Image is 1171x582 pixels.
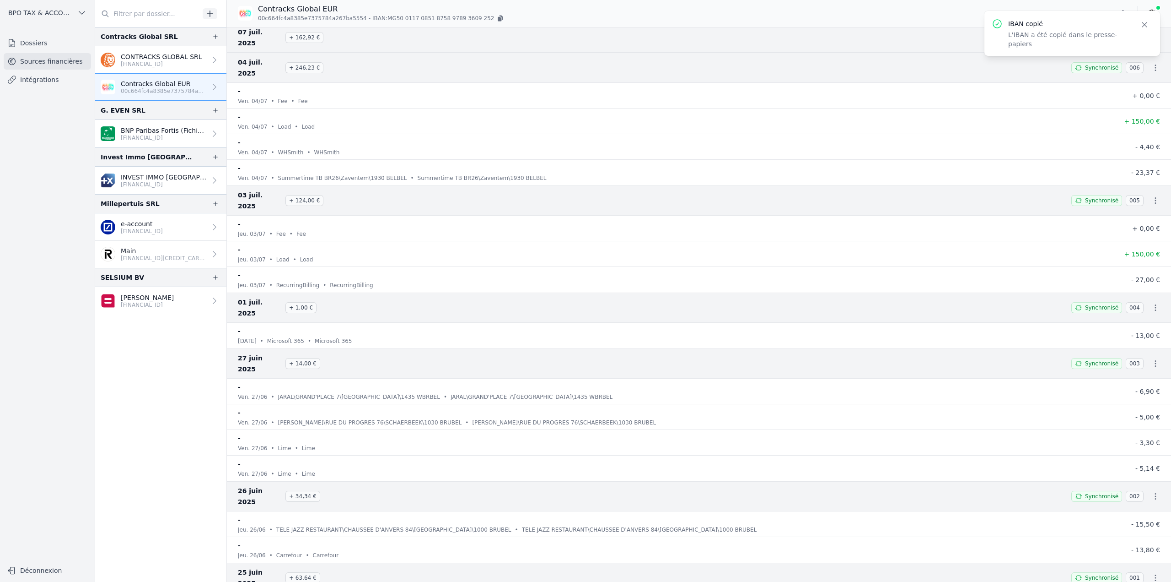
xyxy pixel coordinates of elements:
span: 003 [1126,358,1144,369]
p: [PERSON_NAME] [121,293,174,302]
p: L'IBAN a été copié dans le presse-papiers [1008,30,1129,49]
p: Fee [296,229,306,239]
span: + 150,00 € [1124,250,1160,258]
p: jeu. 03/07 [238,281,266,290]
input: Filtrer par dossier... [95,5,199,22]
p: ven. 04/07 [238,97,267,106]
img: ing.png [101,53,115,67]
a: [PERSON_NAME] [FINANCIAL_ID] [95,287,226,315]
span: - 5,00 € [1135,413,1160,421]
span: + 1,00 € [285,302,317,313]
div: • [323,281,326,290]
span: - 5,14 € [1135,465,1160,472]
span: IBAN: MG50 0117 0851 8758 9789 3609 252 [372,15,494,22]
div: • [271,122,274,131]
p: IBAN copié [1008,19,1129,28]
span: Synchronisé [1085,574,1118,582]
a: Contracks Global EUR 00c664fc4a8385e7375784a267ba5554 [95,74,226,101]
p: Contracks Global EUR [121,79,206,88]
button: BPO TAX & ACCOUNTANCY SRL [4,5,91,20]
p: ven. 27/06 [238,444,267,453]
p: Summertime TB BR26\Zaventem\1930 BELBEL [418,174,547,183]
span: - 15,50 € [1131,521,1160,528]
div: Millepertuis SRL [101,198,160,209]
div: Invest Immo [GEOGRAPHIC_DATA] [101,152,197,163]
span: + 150,00 € [1124,118,1160,125]
a: Intégrations [4,71,91,88]
p: JARAL\GRAND'PLACE 7\[GEOGRAPHIC_DATA]\1435 WBRBEL [451,392,612,402]
div: • [307,148,310,157]
p: [FINANCIAL_ID] [121,134,206,141]
p: INVEST IMMO [GEOGRAPHIC_DATA] [121,173,206,182]
img: SOLDO_SFSDIE22.png [101,80,115,94]
p: [FINANCIAL_ID] [121,301,174,309]
p: [FINANCIAL_ID] [121,60,202,68]
p: Lime [278,469,291,479]
p: jeu. 26/06 [238,551,266,560]
a: Main [FINANCIAL_ID][CREDIT_CARD_NUMBER] [95,241,226,268]
span: 04 juil. 2025 [238,57,282,79]
p: Microsoft 365 [315,337,352,346]
span: 26 juin 2025 [238,485,282,507]
span: Synchronisé [1085,493,1118,500]
p: WHSmith [314,148,339,157]
img: belfius-1.png [101,294,115,308]
img: revolut.png [101,247,115,261]
p: BNP Paribas Fortis (Fichiers importés) [121,126,206,135]
p: Contracks Global EUR [258,4,505,15]
p: - [238,218,241,229]
p: e-account [121,219,163,228]
span: - 23,37 € [1131,169,1160,176]
p: [FINANCIAL_ID] [121,228,163,235]
p: [DATE] [238,337,257,346]
span: + 14,00 € [285,358,320,369]
p: - [238,163,241,174]
div: • [271,97,274,106]
a: Dossiers [4,35,91,51]
span: 005 [1126,195,1144,206]
p: - [238,458,241,469]
p: ven. 27/06 [238,469,267,479]
div: • [411,174,414,183]
div: • [295,469,298,479]
p: TELE JAZZ RESTAURANT\CHAUSSEE D'ANVERS 84\[GEOGRAPHIC_DATA]\1000 BRUBEL [522,525,757,534]
div: • [293,255,296,264]
p: Fee [278,97,288,106]
div: • [271,148,274,157]
div: • [269,525,273,534]
div: • [515,525,518,534]
div: • [306,551,309,560]
p: Carrefour [276,551,302,560]
div: • [271,174,274,183]
div: • [271,444,274,453]
span: Synchronisé [1085,304,1118,311]
p: - [238,540,241,551]
p: 00c664fc4a8385e7375784a267ba5554 [121,87,206,95]
span: - [369,15,371,22]
div: Contracks Global SRL [101,31,178,42]
a: INVEST IMMO [GEOGRAPHIC_DATA] [FINANCIAL_ID] [95,167,226,194]
p: TELE JAZZ RESTAURANT\CHAUSSEE D'ANVERS 84\[GEOGRAPHIC_DATA]\1000 BRUBEL [276,525,511,534]
span: + 34,34 € [285,491,320,502]
p: ven. 04/07 [238,122,267,131]
div: • [260,337,263,346]
a: CONTRACKS GLOBAL SRL [FINANCIAL_ID] [95,46,226,74]
span: Synchronisé [1085,197,1118,204]
p: - [238,514,241,525]
p: [PERSON_NAME]\RUE DU PROGRES 76\SCHAERBEEK\1030 BRUBEL [472,418,656,427]
span: 07 juil. 2025 [238,27,282,49]
a: Sources financières [4,53,91,70]
p: RecurringBilling [330,281,373,290]
span: - 13,00 € [1131,332,1160,339]
span: BPO TAX & ACCOUNTANCY SRL [8,8,74,17]
p: [FINANCIAL_ID] [121,181,206,188]
span: - 13,80 € [1131,546,1160,554]
span: + 162,92 € [285,32,323,43]
p: Fee [276,229,286,239]
p: CONTRACKS GLOBAL SRL [121,52,202,61]
span: 00c664fc4a8385e7375784a267ba5554 [258,15,367,22]
span: + 124,00 € [285,195,323,206]
button: Déconnexion [4,563,91,578]
p: jeu. 26/06 [238,525,266,534]
p: Microsoft 365 [267,337,304,346]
